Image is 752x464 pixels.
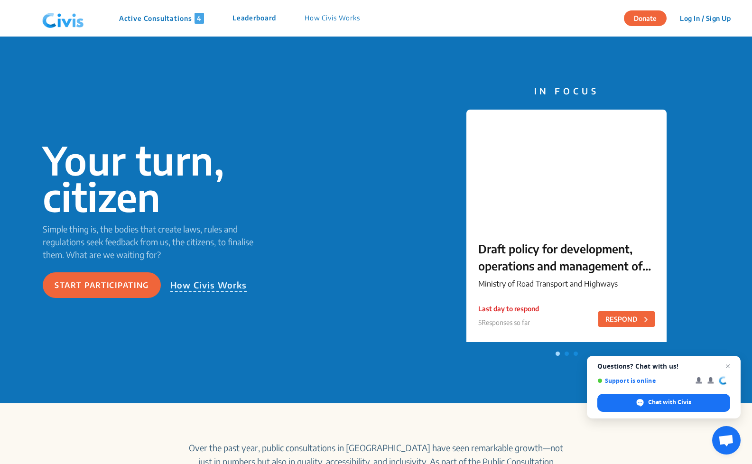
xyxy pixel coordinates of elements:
[305,13,360,24] p: How Civis Works
[598,311,655,327] button: RESPOND
[674,11,737,26] button: Log In / Sign Up
[43,142,276,215] p: Your turn, citizen
[43,223,276,261] p: Simple thing is, the bodies that create laws, rules and regulations seek feedback from us, the ci...
[170,278,247,292] p: How Civis Works
[597,394,730,412] span: Chat with Civis
[624,13,674,22] a: Donate
[466,84,667,97] p: IN FOCUS
[478,304,539,314] p: Last day to respond
[119,13,204,24] p: Active Consultations
[712,426,741,455] a: Open chat
[466,110,667,347] a: Draft policy for development, operations and management of Wayside Amenities on Private Land alon...
[43,272,161,298] button: Start participating
[38,4,88,33] img: navlogo.png
[195,13,204,24] span: 4
[648,398,691,407] span: Chat with Civis
[597,377,689,384] span: Support is online
[478,278,655,289] p: Ministry of Road Transport and Highways
[624,10,667,26] button: Donate
[478,317,539,327] p: 5
[482,318,530,326] span: Responses so far
[232,13,276,24] p: Leaderboard
[597,362,730,370] span: Questions? Chat with us!
[478,240,655,274] p: Draft policy for development, operations and management of Wayside Amenities on Private Land alon...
